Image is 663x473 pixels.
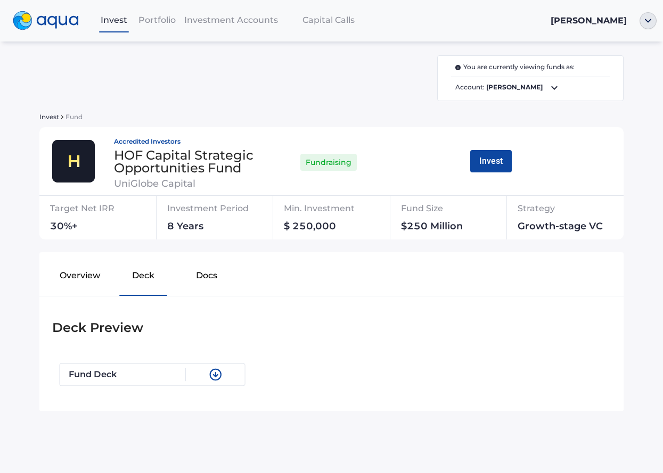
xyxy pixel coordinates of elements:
[6,9,94,33] a: logo
[401,200,515,221] div: Fund Size
[282,9,375,31] a: Capital Calls
[455,65,463,70] img: i.svg
[101,15,127,25] span: Invest
[48,261,111,295] button: Overview
[50,221,159,235] div: 30%+
[63,111,83,121] a: Fund
[66,113,83,121] span: Fund
[114,179,253,188] div: UniGlobe Capital
[451,81,610,94] span: Account:
[114,138,253,145] div: Accredited Investors
[111,261,175,295] button: Deck
[401,221,515,235] div: $250 Million
[39,113,59,121] span: Invest
[470,150,512,172] button: Invest
[209,368,222,381] img: download
[114,149,253,175] div: HOF Capital Strategic Opportunities Fund
[455,62,575,72] span: You are currently viewing funds as:
[551,15,627,26] span: [PERSON_NAME]
[302,15,355,25] span: Capital Calls
[167,200,282,221] div: Investment Period
[486,83,543,91] b: [PERSON_NAME]
[13,11,79,30] img: logo
[52,140,95,182] img: thamesville
[300,151,357,173] div: Fundraising
[184,15,278,25] span: Investment Accounts
[518,221,632,235] div: Growth-stage VC
[94,9,135,31] a: Invest
[50,200,159,221] div: Target Net IRR
[180,9,282,31] a: Investment Accounts
[52,318,611,338] div: Deck Preview
[69,368,186,381] div: Fund Deck
[640,12,657,29] img: ellipse
[175,261,239,295] button: Docs
[61,115,63,119] img: sidearrow
[518,200,632,221] div: Strategy
[134,9,180,31] a: Portfolio
[284,221,398,235] div: $ 250,000
[138,15,176,25] span: Portfolio
[284,200,398,221] div: Min. Investment
[167,221,282,235] div: 8 Years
